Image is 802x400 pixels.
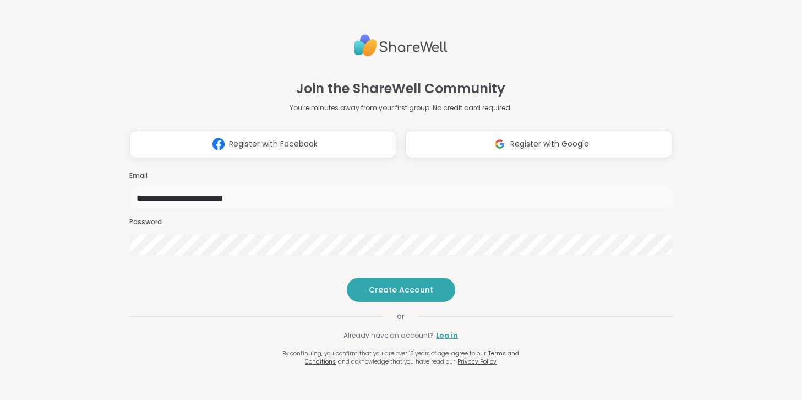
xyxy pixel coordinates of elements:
a: Terms and Conditions [305,349,519,366]
a: Log in [436,331,458,340]
span: Register with Google [510,138,589,150]
button: Create Account [347,278,455,302]
a: Privacy Policy [457,358,497,366]
span: Register with Facebook [229,138,318,150]
button: Register with Google [405,131,673,158]
h3: Password [129,218,673,227]
span: By continuing, you confirm that you are over 18 years of age, agree to our [282,349,486,358]
span: Already have an account? [343,331,434,340]
h1: Join the ShareWell Community [296,79,505,99]
h3: Email [129,171,673,181]
img: ShareWell Logo [354,30,448,61]
img: ShareWell Logomark [489,134,510,154]
button: Register with Facebook [129,131,397,158]
img: ShareWell Logomark [208,134,229,154]
p: You're minutes away from your first group. No credit card required. [290,103,512,113]
span: and acknowledge that you have read our [338,358,455,366]
span: Create Account [369,284,433,295]
span: or [384,311,418,322]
